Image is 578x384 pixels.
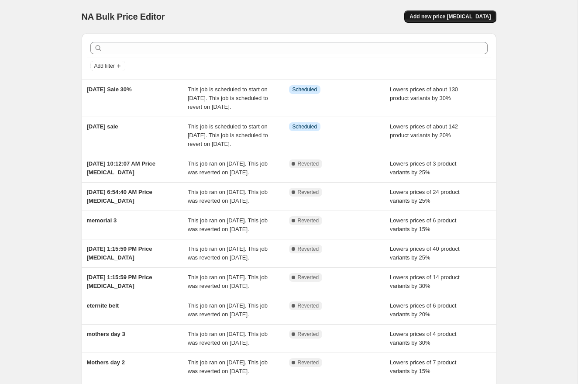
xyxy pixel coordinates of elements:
[298,160,319,167] span: Reverted
[188,246,268,261] span: This job ran on [DATE]. This job was reverted on [DATE].
[87,274,152,289] span: [DATE] 1:15:59 PM Price [MEDICAL_DATA]
[404,10,496,23] button: Add new price [MEDICAL_DATA]
[390,86,458,101] span: Lowers prices of about 130 product variants by 30%
[292,86,317,93] span: Scheduled
[298,359,319,366] span: Reverted
[87,217,117,224] span: memorial 3
[390,274,460,289] span: Lowers prices of 14 product variants by 30%
[188,160,268,176] span: This job ran on [DATE]. This job was reverted on [DATE].
[188,331,268,346] span: This job ran on [DATE]. This job was reverted on [DATE].
[390,189,460,204] span: Lowers prices of 24 product variants by 25%
[188,217,268,232] span: This job ran on [DATE]. This job was reverted on [DATE].
[390,123,458,138] span: Lowers prices of about 142 product variants by 20%
[87,331,125,337] span: mothers day 3
[188,359,268,374] span: This job ran on [DATE]. This job was reverted on [DATE].
[87,246,152,261] span: [DATE] 1:15:59 PM Price [MEDICAL_DATA]
[87,189,152,204] span: [DATE] 6:54:40 AM Price [MEDICAL_DATA]
[298,331,319,338] span: Reverted
[298,217,319,224] span: Reverted
[87,123,118,130] span: [DATE] sale
[298,302,319,309] span: Reverted
[390,217,456,232] span: Lowers prices of 6 product variants by 15%
[94,62,115,69] span: Add filter
[188,123,268,147] span: This job is scheduled to start on [DATE]. This job is scheduled to revert on [DATE].
[188,274,268,289] span: This job ran on [DATE]. This job was reverted on [DATE].
[292,123,317,130] span: Scheduled
[87,359,125,366] span: Mothers day 2
[298,189,319,196] span: Reverted
[87,86,132,93] span: [DATE] Sale 30%
[188,86,268,110] span: This job is scheduled to start on [DATE]. This job is scheduled to revert on [DATE].
[390,160,456,176] span: Lowers prices of 3 product variants by 25%
[390,331,456,346] span: Lowers prices of 4 product variants by 30%
[390,359,456,374] span: Lowers prices of 7 product variants by 15%
[390,302,456,318] span: Lowers prices of 6 product variants by 20%
[409,13,491,20] span: Add new price [MEDICAL_DATA]
[188,189,268,204] span: This job ran on [DATE]. This job was reverted on [DATE].
[87,160,156,176] span: [DATE] 10:12:07 AM Price [MEDICAL_DATA]
[390,246,460,261] span: Lowers prices of 40 product variants by 25%
[90,61,125,71] button: Add filter
[298,246,319,253] span: Reverted
[82,12,165,21] span: NA Bulk Price Editor
[298,274,319,281] span: Reverted
[188,302,268,318] span: This job ran on [DATE]. This job was reverted on [DATE].
[87,302,119,309] span: eternite belt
